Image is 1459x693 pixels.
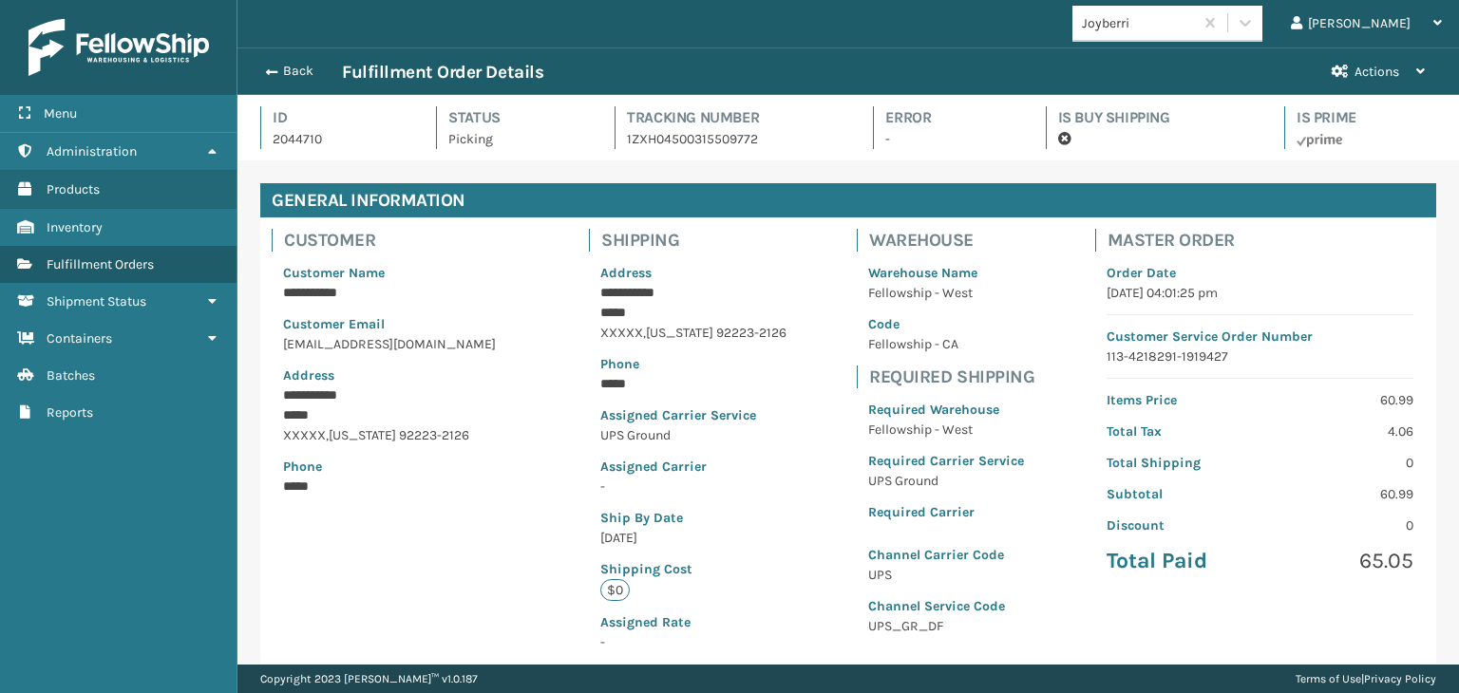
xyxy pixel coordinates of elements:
[600,559,786,579] p: Shipping Cost
[399,427,469,443] span: 92223-2126
[1107,263,1413,283] p: Order Date
[868,314,1024,334] p: Code
[260,183,1436,217] h4: General Information
[326,427,329,443] span: ,
[885,106,1011,129] h4: Error
[44,105,77,122] span: Menu
[1107,484,1249,504] p: Subtotal
[1271,515,1413,535] p: 0
[47,293,146,309] span: Shipment Status
[283,427,326,443] span: XXXXX
[1271,421,1413,441] p: 4.06
[869,229,1035,252] h4: Warehouse
[868,334,1024,354] p: Fellowship - CA
[1271,453,1413,473] p: 0
[869,365,1035,388] h4: Required Shipping
[47,143,137,159] span: Administration
[600,405,786,425] p: Assigned Carrier Service
[1108,229,1425,252] h4: Master Order
[643,325,646,341] span: ,
[273,106,402,129] h4: Id
[47,181,100,197] span: Products
[283,457,519,477] p: Phone
[600,508,786,528] p: Ship By Date
[1271,547,1413,575] p: 65.05
[868,616,1024,636] p: UPS_GR_DF
[868,451,1024,471] p: Required Carrier Service
[868,400,1024,420] p: Required Warehouse
[1271,390,1413,410] p: 60.99
[1058,106,1250,129] h4: Is Buy Shipping
[716,325,786,341] span: 92223-2126
[260,665,478,693] p: Copyright 2023 [PERSON_NAME]™ v 1.0.187
[1296,672,1361,685] a: Terms of Use
[600,632,786,652] p: -
[1297,106,1436,129] h4: Is Prime
[885,129,1011,149] p: -
[627,129,839,149] p: 1ZXH04500315509772
[600,354,786,374] p: Phone
[283,263,519,283] p: Customer Name
[342,61,543,84] h3: Fulfillment Order Details
[1107,283,1413,303] p: [DATE] 04:01:25 pm
[1107,515,1249,535] p: Discount
[1107,327,1413,346] p: Customer Service Order Number
[47,219,103,235] span: Inventory
[255,63,342,80] button: Back
[601,229,798,252] h4: Shipping
[1296,665,1436,693] div: |
[47,256,154,272] span: Fulfillment Orders
[600,425,786,445] p: UPS Ground
[1107,346,1413,366] p: 113-4218291-1919427
[868,545,1024,565] p: Channel Carrier Code
[600,325,643,341] span: XXXXX
[448,129,580,149] p: Picking
[600,265,652,281] span: Address
[448,106,580,129] h4: Status
[600,612,786,632] p: Assigned Rate
[1082,13,1195,33] div: Joyberri
[1107,547,1249,575] p: Total Paid
[1271,484,1413,504] p: 60.99
[646,325,713,341] span: [US_STATE]
[868,565,1024,585] p: UPS
[627,106,839,129] h4: Tracking Number
[1107,421,1249,441] p: Total Tax
[868,596,1024,616] p: Channel Service Code
[600,528,786,548] p: [DATE]
[284,229,530,252] h4: Customer
[47,330,112,346] span: Containers
[1107,453,1249,473] p: Total Shipping
[600,457,786,477] p: Assigned Carrier
[283,314,519,334] p: Customer Email
[283,334,519,354] p: [EMAIL_ADDRESS][DOMAIN_NAME]
[28,19,209,76] img: logo
[868,283,1024,303] p: Fellowship - West
[273,129,402,149] p: 2044710
[1364,672,1436,685] a: Privacy Policy
[868,263,1024,283] p: Warehouse Name
[47,367,95,384] span: Batches
[1107,390,1249,410] p: Items Price
[600,477,786,496] p: -
[868,502,1024,522] p: Required Carrier
[868,420,1024,440] p: Fellowship - West
[868,471,1024,491] p: UPS Ground
[1355,64,1399,80] span: Actions
[1315,48,1442,95] button: Actions
[329,427,396,443] span: [US_STATE]
[47,404,93,421] span: Reports
[600,664,786,684] p: Zone
[283,367,334,384] span: Address
[600,579,630,601] p: $0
